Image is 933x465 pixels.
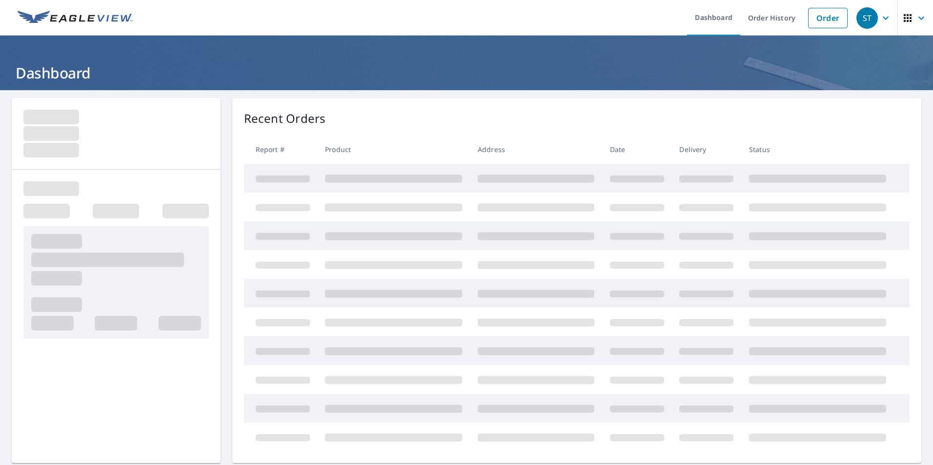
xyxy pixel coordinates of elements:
th: Address [470,135,602,164]
th: Status [741,135,894,164]
a: Order [808,8,848,28]
h1: Dashboard [12,63,921,83]
th: Product [317,135,470,164]
th: Report # [244,135,318,164]
p: Recent Orders [244,110,326,127]
img: EV Logo [18,11,133,25]
th: Delivery [671,135,741,164]
div: ST [856,7,878,29]
th: Date [602,135,672,164]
